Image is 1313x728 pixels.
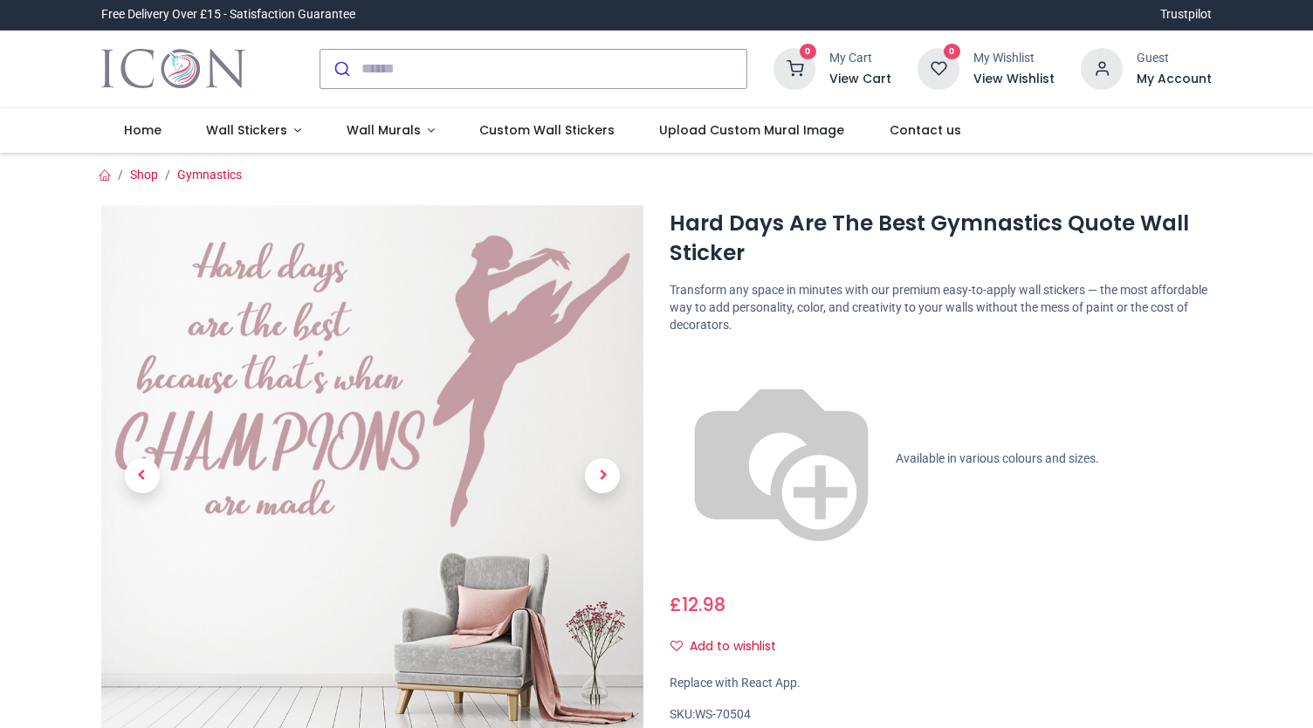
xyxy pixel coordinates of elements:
[670,706,1212,724] div: SKU:
[1137,71,1212,88] a: My Account
[101,45,245,93] a: Logo of Icon Wall Stickers
[896,451,1099,465] span: Available in various colours and sizes.
[124,121,162,139] span: Home
[125,458,160,493] span: Previous
[670,347,893,571] img: color-wheel.png
[670,282,1212,333] p: Transform any space in minutes with our premium easy-to-apply wall stickers — the most affordable...
[347,121,421,139] span: Wall Murals
[670,675,1212,692] div: Replace with React App.
[800,44,816,60] sup: 0
[682,592,725,617] span: 12.98
[670,592,725,617] span: £
[829,71,891,88] a: View Cart
[324,108,457,154] a: Wall Murals
[670,632,791,662] button: Add to wishlistAdd to wishlist
[773,60,815,74] a: 0
[479,121,615,139] span: Custom Wall Stickers
[177,168,242,182] a: Gymnastics
[320,50,361,88] button: Submit
[183,108,324,154] a: Wall Stickers
[973,50,1055,67] div: My Wishlist
[206,121,287,139] span: Wall Stickers
[973,71,1055,88] a: View Wishlist
[829,50,891,67] div: My Cart
[101,6,355,24] div: Free Delivery Over £15 - Satisfaction Guarantee
[101,286,182,666] a: Previous
[670,640,683,652] i: Add to wishlist
[918,60,959,74] a: 0
[130,168,158,182] a: Shop
[562,286,643,666] a: Next
[944,44,960,60] sup: 0
[890,121,961,139] span: Contact us
[101,45,245,93] img: Icon Wall Stickers
[1137,50,1212,67] div: Guest
[659,121,844,139] span: Upload Custom Mural Image
[1160,6,1212,24] a: Trustpilot
[585,458,620,493] span: Next
[670,209,1212,269] h1: Hard Days Are The Best Gymnastics Quote Wall Sticker
[695,707,751,721] span: WS-70504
